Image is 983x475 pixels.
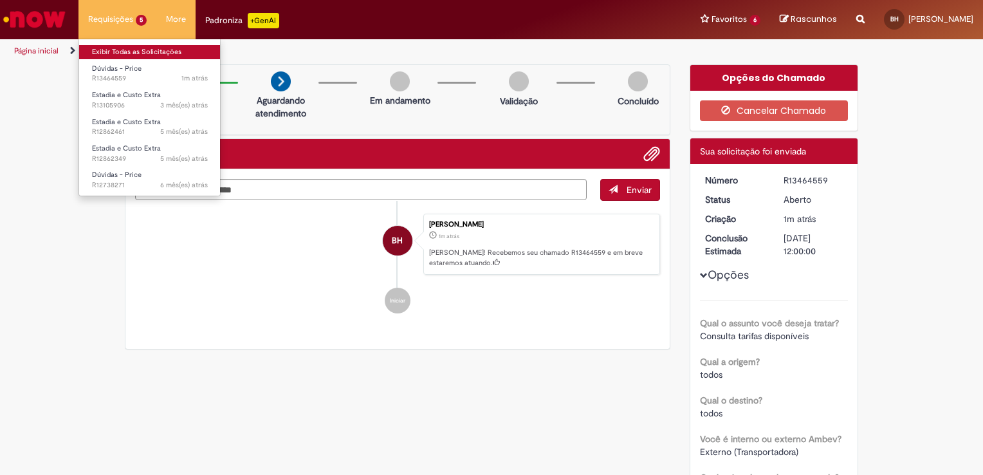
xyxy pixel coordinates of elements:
[784,213,816,225] time: 30/08/2025 07:55:55
[509,71,529,91] img: img-circle-grey.png
[160,100,208,110] time: 28/05/2025 15:02:41
[700,317,839,329] b: Qual o assunto você deseja tratar?
[79,62,221,86] a: Aberto R13464559 : Dúvidas - Price
[92,64,142,73] span: Dúvidas - Price
[78,39,221,196] ul: Requisições
[92,117,161,127] span: Estadia e Custo Extra
[160,154,208,163] time: 27/03/2025 16:02:19
[784,232,843,257] div: [DATE] 12:00:00
[695,174,775,187] dt: Número
[14,46,59,56] a: Página inicial
[700,446,798,458] span: Externo (Transportadora)
[749,15,760,26] span: 6
[1,6,68,32] img: ServiceNow
[181,73,208,83] time: 30/08/2025 07:55:57
[79,168,221,192] a: Aberto R12738271 : Dúvidas - Price
[135,179,587,201] textarea: Digite sua mensagem aqui...
[784,213,816,225] span: 1m atrás
[160,127,208,136] span: 5 mês(es) atrás
[700,395,762,406] b: Qual o destino?
[628,71,648,91] img: img-circle-grey.png
[695,232,775,257] dt: Conclusão Estimada
[92,73,208,84] span: R13464559
[618,95,659,107] p: Concluído
[92,170,142,180] span: Dúvidas - Price
[250,94,312,120] p: Aguardando atendimento
[135,214,660,275] li: BRUNO HENRIQUE
[136,15,147,26] span: 5
[791,13,837,25] span: Rascunhos
[784,174,843,187] div: R13464559
[135,201,660,327] ul: Histórico de tíquete
[88,13,133,26] span: Requisições
[92,144,161,153] span: Estadia e Custo Extra
[92,180,208,191] span: R12738271
[690,65,858,91] div: Opções do Chamado
[439,232,459,240] span: 1m atrás
[10,39,646,63] ul: Trilhas de página
[429,248,653,268] p: [PERSON_NAME]! Recebemos seu chamado R13464559 e em breve estaremos atuando.
[700,356,760,368] b: Qual a origem?
[92,127,208,137] span: R12862461
[908,14,973,24] span: [PERSON_NAME]
[271,71,291,91] img: arrow-next.png
[700,145,806,157] span: Sua solicitação foi enviada
[700,369,722,380] span: todos
[79,142,221,165] a: Aberto R12862349 : Estadia e Custo Extra
[695,193,775,206] dt: Status
[784,212,843,225] div: 30/08/2025 07:55:55
[600,179,660,201] button: Enviar
[92,154,208,164] span: R12862349
[392,225,403,256] span: BH
[92,90,161,100] span: Estadia e Custo Extra
[500,95,538,107] p: Validação
[627,184,652,196] span: Enviar
[160,100,208,110] span: 3 mês(es) atrás
[160,180,208,190] span: 6 mês(es) atrás
[784,193,843,206] div: Aberto
[700,330,809,342] span: Consulta tarifas disponíveis
[712,13,747,26] span: Favoritos
[92,100,208,111] span: R13105906
[429,221,653,228] div: [PERSON_NAME]
[383,226,412,256] div: BRUNO HENRIQUE
[370,94,430,107] p: Em andamento
[695,212,775,225] dt: Criação
[248,13,279,28] p: +GenAi
[890,15,899,23] span: BH
[643,145,660,162] button: Adicionar anexos
[205,13,279,28] div: Padroniza
[160,127,208,136] time: 27/03/2025 16:17:07
[79,88,221,112] a: Aberto R13105906 : Estadia e Custo Extra
[390,71,410,91] img: img-circle-grey.png
[160,154,208,163] span: 5 mês(es) atrás
[700,100,849,121] button: Cancelar Chamado
[166,13,186,26] span: More
[780,14,837,26] a: Rascunhos
[79,115,221,139] a: Aberto R12862461 : Estadia e Custo Extra
[79,45,221,59] a: Exibir Todas as Solicitações
[439,232,459,240] time: 30/08/2025 07:55:55
[700,407,722,419] span: todos
[160,180,208,190] time: 28/02/2025 07:43:58
[181,73,208,83] span: 1m atrás
[700,433,841,445] b: Você é interno ou externo Ambev?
